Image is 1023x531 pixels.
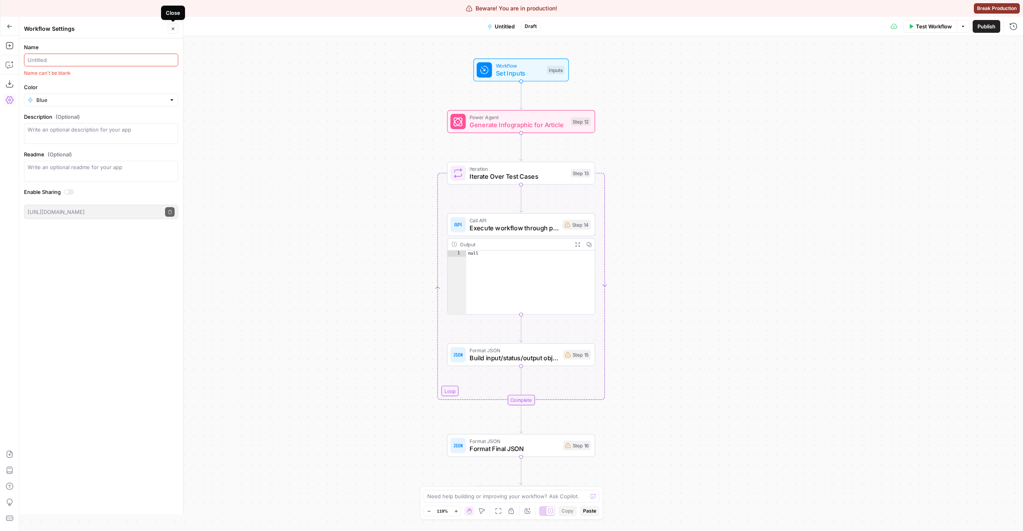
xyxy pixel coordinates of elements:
span: Paste [583,507,596,515]
div: Close [166,9,180,17]
span: Test Workflow [916,22,952,30]
input: Untitled [28,56,175,64]
div: Step 13 [571,169,591,178]
span: Set Inputs [496,68,543,78]
label: Description [24,113,178,121]
g: Edge from step_12 to step_13 [519,133,522,161]
label: Readme [24,150,178,158]
g: Edge from start to step_12 [519,82,522,109]
span: Format JSON [470,437,559,445]
g: Edge from step_14 to step_15 [519,315,522,342]
div: Complete [447,395,595,405]
div: Step 16 [563,441,591,450]
g: Edge from step_16 to end [519,457,522,485]
span: Format Final JSON [470,444,559,453]
span: Build input/status/output objects [470,353,559,363]
div: Power AgentGenerate Infographic for ArticleStep 12 [447,110,595,133]
span: Generate Infographic for Article [470,120,567,130]
div: Workflow Settings [24,25,165,33]
div: Step 12 [571,117,591,126]
label: Name [24,43,178,51]
div: Inputs [547,66,565,74]
label: Enable Sharing [24,188,178,196]
div: Step 15 [563,350,591,359]
button: Publish [973,20,1000,33]
div: Call APIExecute workflow through public APIStep 14Outputnull [447,213,595,314]
span: (Optional) [56,113,80,121]
span: Break Production [977,5,1017,12]
span: Publish [977,22,995,30]
span: (Optional) [48,150,72,158]
div: WorkflowSet InputsInputs [447,58,595,81]
label: Color [24,83,178,91]
span: Draft [525,23,537,30]
span: Iterate Over Test Cases [470,172,567,181]
button: Untitled [483,20,519,33]
span: Iteration [470,165,567,173]
button: Copy [558,506,577,516]
div: Format JSONBuild input/status/output objectsStep 15 [447,343,595,366]
div: 1 [448,251,466,257]
g: Edge from step_13 to step_14 [519,185,522,212]
div: LoopIterationIterate Over Test CasesStep 13 [447,162,595,184]
input: Blue [36,96,166,104]
span: Format JSON [470,347,559,354]
g: Edge from step_13-iteration-end to step_16 [519,405,522,433]
div: Step 14 [563,220,591,230]
span: Call API [470,217,559,224]
span: Power Agent [470,114,567,121]
div: Output [460,240,569,248]
button: Paste [580,506,599,516]
button: Test Workflow [904,20,957,33]
div: Beware! You are in production! [466,4,557,12]
div: Format JSONFormat Final JSONStep 16 [447,434,595,457]
span: 119% [437,508,448,514]
div: EndOutput [447,485,595,508]
button: Break Production [974,3,1020,14]
div: Complete [508,395,535,405]
span: Untitled [495,22,515,30]
span: Workflow [496,62,543,70]
span: Execute workflow through public API [470,223,559,233]
span: Copy [561,507,573,515]
div: Name can't be blank [24,70,178,77]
